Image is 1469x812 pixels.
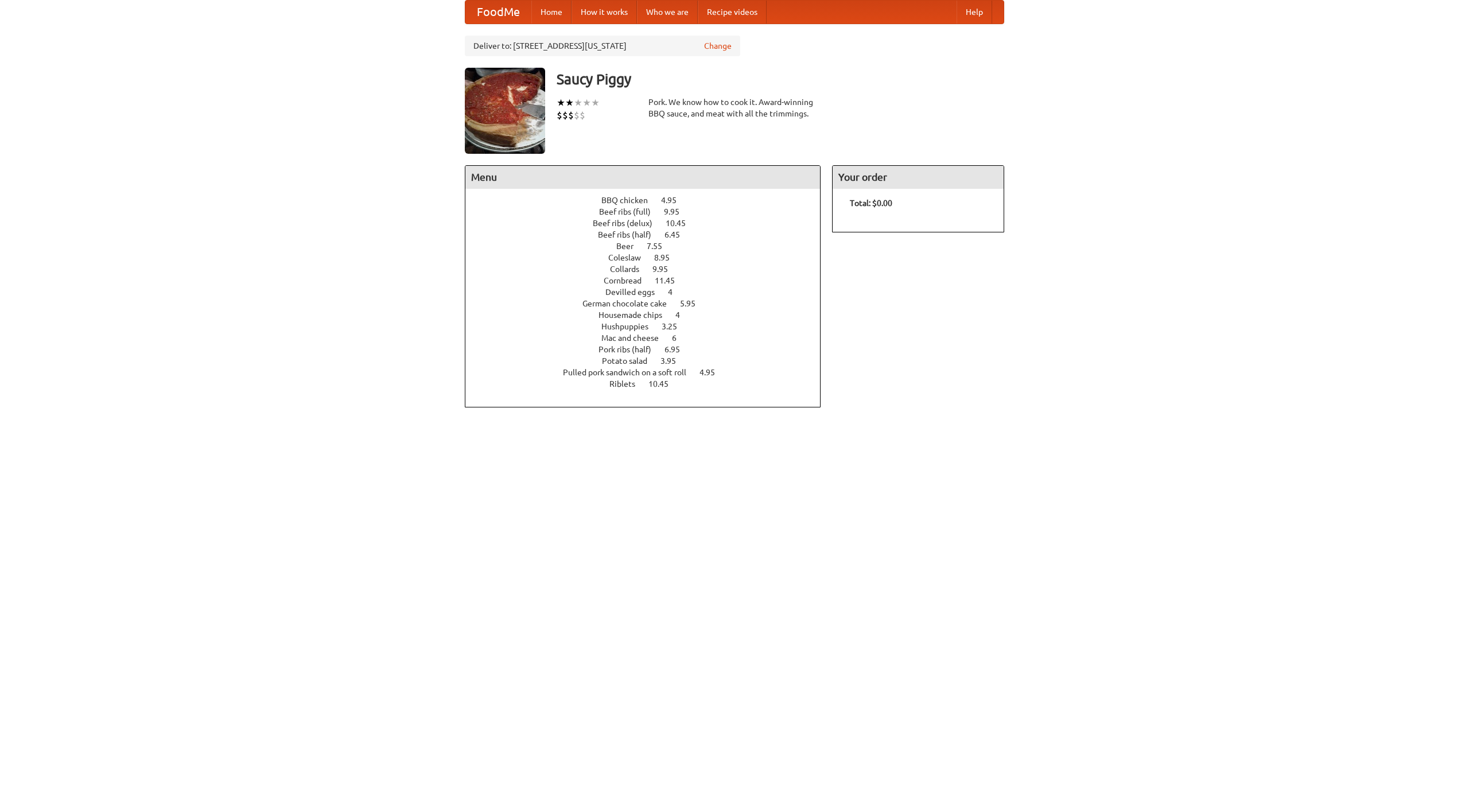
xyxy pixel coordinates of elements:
a: Devilled eggs 4 [605,287,694,297]
span: Cornbread [604,276,653,285]
a: Who we are [637,1,698,24]
li: ★ [582,96,591,109]
span: Beef ribs (half) [598,230,663,239]
a: German chocolate cake 5.95 [582,299,717,308]
span: Beer [616,242,645,251]
a: BBQ chicken 4.95 [601,196,698,205]
span: 3.25 [662,322,689,331]
span: 10.45 [648,379,680,388]
span: 5.95 [680,299,707,308]
a: Potato salad 3.95 [602,356,697,366]
a: Mac and cheese 6 [601,333,698,343]
h3: Saucy Piggy [557,68,1004,91]
a: Hushpuppies 3.25 [601,322,698,331]
a: Pulled pork sandwich on a soft roll 4.95 [563,368,736,377]
li: ★ [574,96,582,109]
a: Help [957,1,992,24]
a: How it works [572,1,637,24]
span: 7.55 [647,242,674,251]
span: 4 [675,310,691,320]
span: 3.95 [660,356,687,366]
a: Beer 7.55 [616,242,683,251]
span: 4.95 [661,196,688,205]
li: $ [557,109,562,122]
span: Housemade chips [599,310,674,320]
span: Pulled pork sandwich on a soft roll [563,368,698,377]
span: 6.95 [664,345,691,354]
a: Beef ribs (full) 9.95 [599,207,701,216]
span: 6.45 [664,230,691,239]
a: Cornbread 11.45 [604,276,696,285]
li: $ [568,109,574,122]
span: BBQ chicken [601,196,659,205]
span: Potato salad [602,356,659,366]
a: Recipe videos [698,1,767,24]
img: angular.jpg [465,68,545,154]
span: 4 [668,287,684,297]
a: Riblets 10.45 [609,379,690,388]
span: Pork ribs (half) [599,345,663,354]
span: 8.95 [654,253,681,262]
h4: Your order [833,166,1004,189]
a: Change [704,40,732,52]
a: Coleslaw 8.95 [608,253,691,262]
span: Mac and cheese [601,333,670,343]
h4: Menu [465,166,820,189]
span: Collards [610,265,651,274]
b: Total: $0.00 [850,199,892,208]
li: ★ [565,96,574,109]
li: $ [574,109,580,122]
span: 10.45 [666,219,697,228]
a: Beef ribs (delux) 10.45 [593,219,707,228]
li: $ [562,109,568,122]
span: 6 [672,333,688,343]
span: Beef ribs (delux) [593,219,664,228]
a: Collards 9.95 [610,265,689,274]
span: 4.95 [699,368,726,377]
a: FoodMe [465,1,531,24]
a: Beef ribs (half) 6.45 [598,230,701,239]
a: Pork ribs (half) 6.95 [599,345,701,354]
span: Coleslaw [608,253,652,262]
span: 9.95 [664,207,691,216]
span: 9.95 [652,265,679,274]
span: 11.45 [655,276,686,285]
li: $ [580,109,585,122]
span: Devilled eggs [605,287,666,297]
span: Riblets [609,379,647,388]
a: Home [531,1,572,24]
a: Housemade chips 4 [599,310,701,320]
span: German chocolate cake [582,299,678,308]
div: Deliver to: [STREET_ADDRESS][US_STATE] [465,36,740,56]
span: Hushpuppies [601,322,660,331]
span: Beef ribs (full) [599,207,662,216]
li: ★ [557,96,565,109]
div: Pork. We know how to cook it. Award-winning BBQ sauce, and meat with all the trimmings. [648,96,821,119]
li: ★ [591,96,600,109]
